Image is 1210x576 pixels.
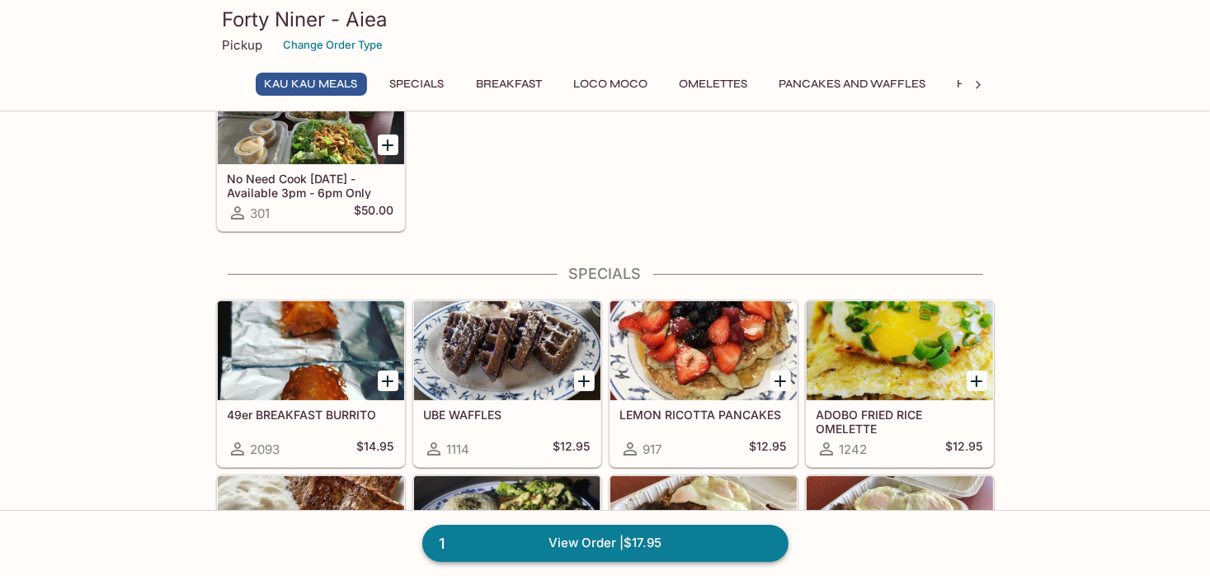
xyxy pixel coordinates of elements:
[610,476,797,575] div: PANIOLO BREAKFAST
[223,37,263,53] p: Pickup
[643,441,662,457] span: 917
[218,65,404,164] div: No Need Cook Today - Available 3pm - 6pm Only
[355,203,394,223] h5: $50.00
[620,408,787,422] h5: LEMON RICOTTA PANCAKES
[424,408,591,422] h5: UBE WAFFLES
[949,73,1152,96] button: Hawaiian Style French Toast
[565,73,657,96] button: Loco Moco
[228,408,394,422] h5: 49er BREAKFAST BURRITO
[817,408,983,435] h5: ADOBO FRIED RICE OMELETTE
[378,371,398,391] button: Add 49er BREAKFAST BURRITO
[422,525,789,561] a: 1View Order |$17.95
[447,441,470,457] span: 1114
[946,439,983,459] h5: $12.95
[217,300,405,467] a: 49er BREAKFAST BURRITO2093$14.95
[807,476,993,575] div: THE BIG BOY BREAKFAST
[840,441,868,457] span: 1242
[414,476,600,575] div: FRESH FURIKAKE SALMON
[216,265,995,283] h4: Specials
[468,73,552,96] button: Breakfast
[430,532,455,555] span: 1
[276,32,391,58] button: Change Order Type
[414,301,600,400] div: UBE WAFFLES
[967,371,987,391] button: Add ADOBO FRIED RICE OMELETTE
[750,439,787,459] h5: $12.95
[671,73,757,96] button: Omelettes
[770,73,935,96] button: Pancakes and Waffles
[223,7,988,32] h3: Forty Niner - Aiea
[770,371,791,391] button: Add LEMON RICOTTA PANCAKES
[806,300,994,467] a: ADOBO FRIED RICE OMELETTE1242$12.95
[256,73,367,96] button: Kau Kau Meals
[251,205,271,221] span: 301
[228,172,394,199] h5: No Need Cook [DATE] - Available 3pm - 6pm Only
[218,476,404,575] div: TARO SWEETBREAD FRENCH TOAST
[574,371,595,391] button: Add UBE WAFFLES
[553,439,591,459] h5: $12.95
[357,439,394,459] h5: $14.95
[413,300,601,467] a: UBE WAFFLES1114$12.95
[807,301,993,400] div: ADOBO FRIED RICE OMELETTE
[217,64,405,231] a: No Need Cook [DATE] - Available 3pm - 6pm Only301$50.00
[380,73,454,96] button: Specials
[218,301,404,400] div: 49er BREAKFAST BURRITO
[378,135,398,155] button: Add No Need Cook Today - Available 3pm - 6pm Only
[610,300,798,467] a: LEMON RICOTTA PANCAKES917$12.95
[251,441,280,457] span: 2093
[610,301,797,400] div: LEMON RICOTTA PANCAKES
